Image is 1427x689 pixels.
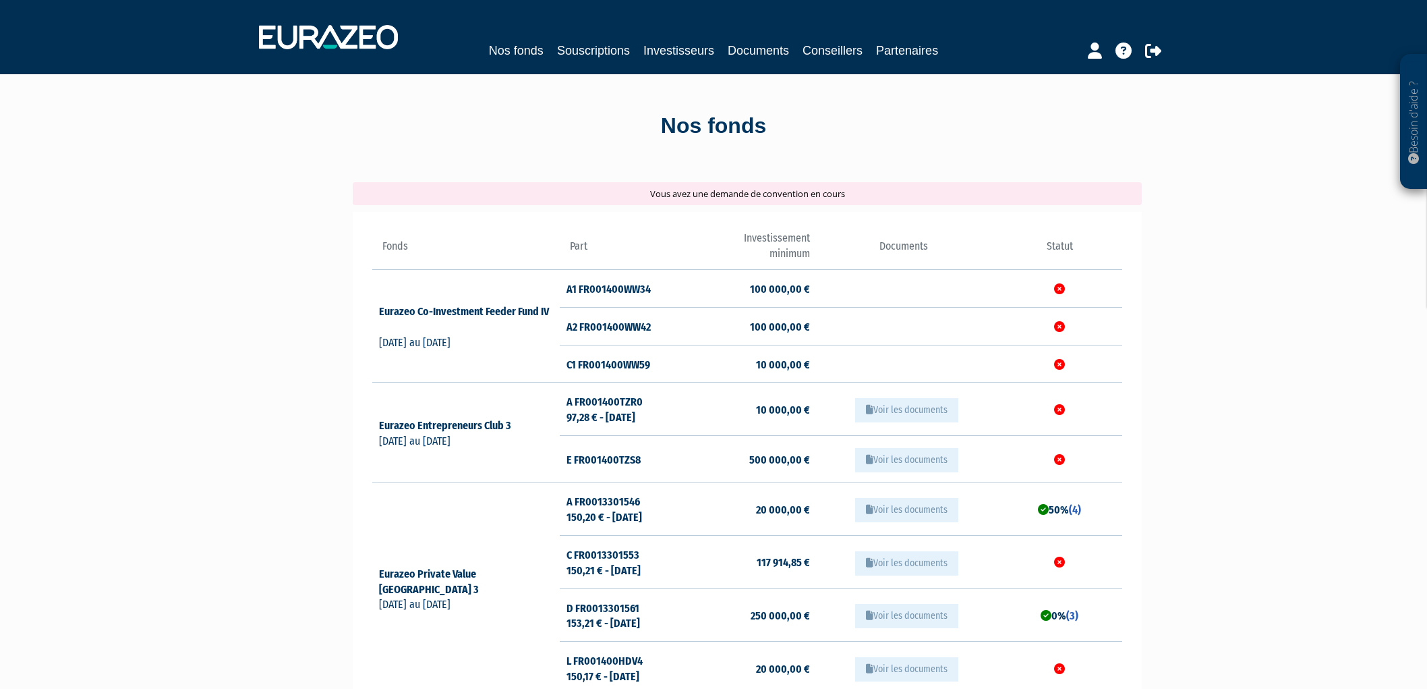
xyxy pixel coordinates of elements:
[643,41,714,60] a: Investisseurs
[372,231,560,269] th: Fonds
[557,41,630,60] a: Souscriptions
[685,436,809,483] td: 500 000,00 €
[560,345,685,383] td: C1 FR001400WW59
[560,307,685,345] td: A2 FR001400WW42
[855,448,958,472] button: Voir les documents
[560,383,685,436] td: A FR001400TZR0 97,28 € - [DATE]
[1406,61,1422,183] p: Besoin d'aide ?
[353,182,1142,206] div: Vous avez une demande de convention en cours
[560,436,685,483] td: E FR001400TZS8
[1066,609,1078,622] a: (3)
[329,111,1098,142] div: Nos fonds
[803,41,863,60] a: Conseillers
[685,535,809,588] td: 117 914,85 €
[560,231,685,269] th: Part
[560,535,685,588] td: C FR0013301553 150,21 € - [DATE]
[379,435,450,447] span: [DATE] au [DATE]
[810,231,997,269] th: Documents
[685,345,809,383] td: 10 000,00 €
[997,231,1122,269] th: Statut
[685,231,809,269] th: Investissement minimum
[685,269,809,307] td: 100 000,00 €
[379,305,549,333] a: Eurazeo Co-Investment Feeder Fund IV
[855,498,958,522] button: Voir les documents
[560,588,685,642] td: D FR0013301561 153,21 € - [DATE]
[876,41,938,60] a: Partenaires
[855,657,958,682] button: Voir les documents
[855,604,958,628] button: Voir les documents
[685,588,809,642] td: 250 000,00 €
[855,398,958,422] button: Voir les documents
[560,269,685,307] td: A1 FR001400WW34
[379,598,450,611] span: [DATE] au [DATE]
[489,41,544,60] a: Nos fonds
[379,419,523,432] a: Eurazeo Entrepreneurs Club 3
[728,41,789,60] a: Documents
[1069,503,1081,516] a: (4)
[685,483,809,536] td: 20 000,00 €
[685,307,809,345] td: 100 000,00 €
[379,336,450,349] span: [DATE] au [DATE]
[560,483,685,536] td: A FR0013301546 150,20 € - [DATE]
[379,568,491,596] a: Eurazeo Private Value [GEOGRAPHIC_DATA] 3
[259,25,398,49] img: 1732889491-logotype_eurazeo_blanc_rvb.png
[997,483,1122,536] td: 50%
[997,588,1122,642] td: 0%
[685,383,809,436] td: 10 000,00 €
[855,551,958,576] button: Voir les documents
